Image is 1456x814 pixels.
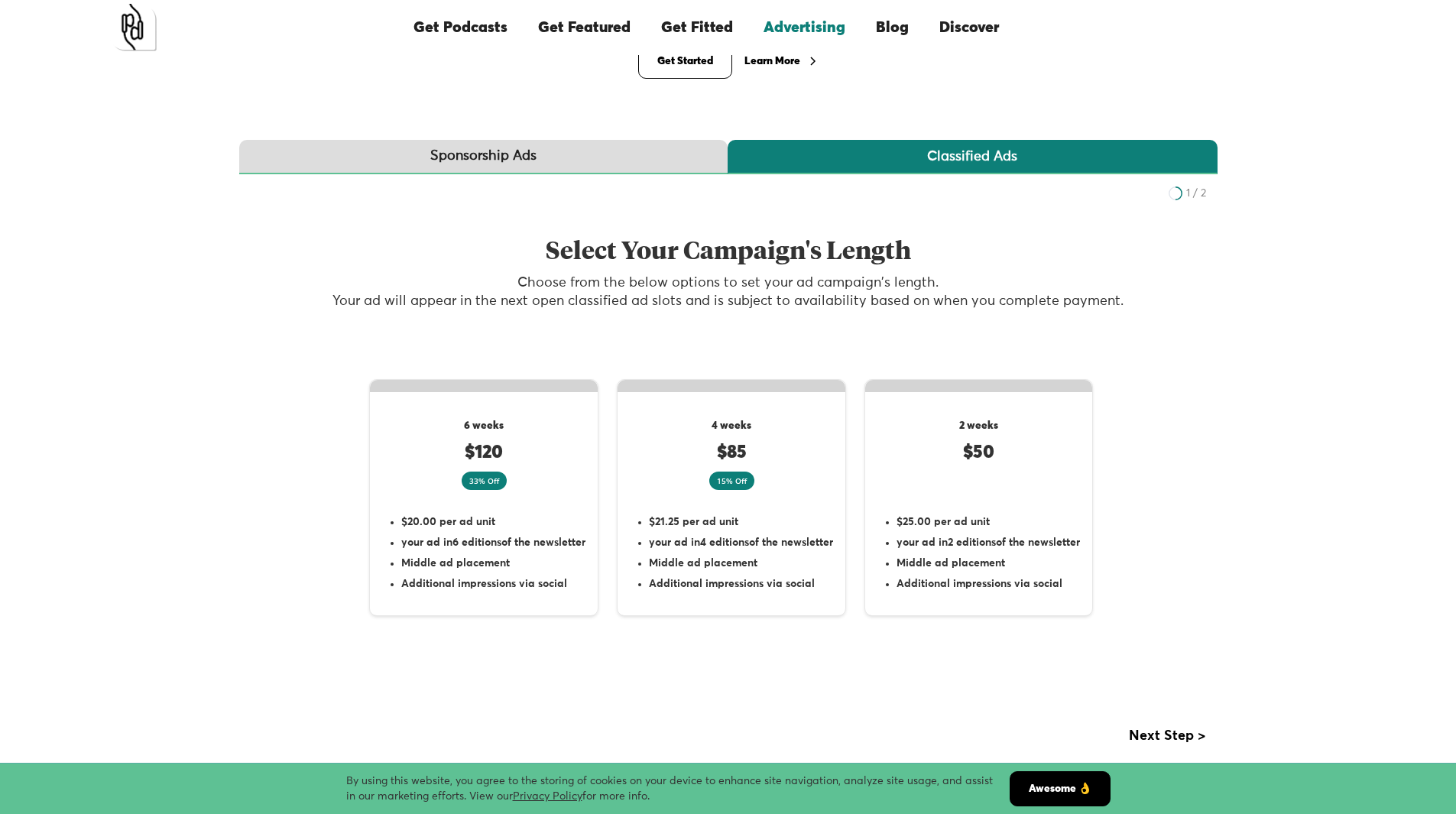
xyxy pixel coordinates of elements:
[638,44,732,79] a: Get Started
[332,274,1124,310] p: Choose from the below options to set your ad campaign's length. Your ad will appear in the next o...
[239,174,1218,768] form: PD Classified Ad Booking
[401,535,585,550] li: your ad in of the newsletter
[649,556,833,571] li: Middle ad placement
[709,472,754,490] div: 15% Off
[646,2,748,54] a: Get Fitted
[398,2,523,54] a: Get Podcasts
[717,441,747,464] h3: $85
[465,441,503,464] h3: $120
[513,791,582,802] a: Privacy Policy
[1010,771,1111,806] a: Awesome 👌
[948,537,996,548] strong: 2 editions
[1129,728,1205,744] div: Next step >
[700,537,749,548] strong: 4 editions
[712,418,751,433] h5: 4 weeks
[924,2,1014,54] a: Discover
[963,441,994,464] h3: $50
[523,2,646,54] a: Get Featured
[401,576,585,592] li: Additional impressions via social
[649,514,833,530] li: $21.25 per ad unit
[959,418,998,433] h5: 2 weeks
[927,148,1017,166] div: Classified Ads
[861,2,924,54] a: Blog
[464,418,504,433] h5: 6 weeks
[897,556,1080,571] li: Middle ad placement
[897,535,1080,550] li: your ad in of the newsletter
[744,52,819,70] a: Learn More
[748,2,861,54] a: Advertising
[401,514,585,530] li: $20.00 per ad unit
[744,56,800,66] div: Learn More
[649,576,833,592] li: Additional impressions via social
[897,514,1080,530] li: $25.00 per ad unit
[452,537,501,548] strong: 6 editions
[109,4,157,51] a: home
[897,576,1080,592] li: Additional impressions via social
[239,174,1218,768] div: carousel
[1186,186,1206,201] div: 1 / 2
[346,773,1010,804] div: By using this website, you agree to the storing of cookies on your device to enhance site navigat...
[649,535,833,550] li: your ad in of the newsletter
[430,147,537,166] div: Sponsorship Ads
[239,174,1218,739] div: 1 of 2
[462,472,507,490] div: 33% Off
[1129,728,1218,768] div: next slide
[401,556,585,571] li: Middle ad placement
[546,240,911,264] strong: Select Your Campaign's Length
